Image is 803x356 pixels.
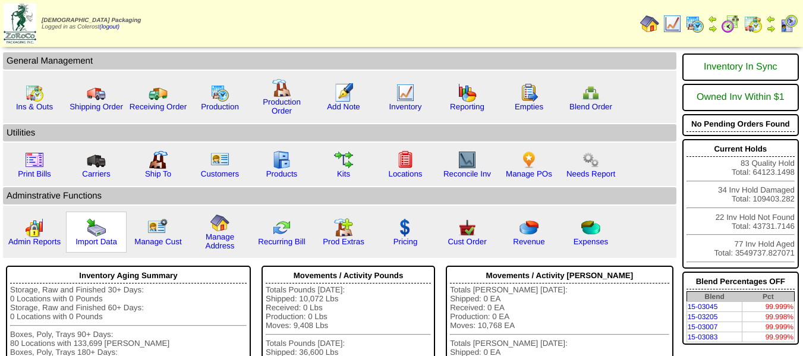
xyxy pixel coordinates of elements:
[640,14,659,33] img: home.gif
[569,102,612,111] a: Blend Order
[99,24,119,30] a: (logout)
[272,218,291,237] img: reconcile.gif
[744,14,763,33] img: calendarinout.gif
[742,322,795,332] td: 99.999%
[450,102,484,111] a: Reporting
[566,169,615,178] a: Needs Report
[334,83,353,102] img: orders.gif
[515,102,543,111] a: Empties
[450,268,669,283] div: Movements / Activity [PERSON_NAME]
[3,187,676,204] td: Adminstrative Functions
[337,169,350,178] a: Kits
[779,14,798,33] img: calendarcustomer.gif
[708,24,717,33] img: arrowright.gif
[393,237,418,246] a: Pricing
[742,312,795,322] td: 99.998%
[663,14,682,33] img: line_graph.gif
[334,218,353,237] img: prodextras.gif
[687,141,795,157] div: Current Holds
[149,83,168,102] img: truck2.gif
[201,169,239,178] a: Customers
[3,52,676,70] td: General Management
[519,218,539,237] img: pie_chart.png
[75,237,117,246] a: Import Data
[688,333,718,341] a: 15-03083
[687,292,742,302] th: Blend
[206,232,235,250] a: Manage Address
[721,14,740,33] img: calendarblend.gif
[18,169,51,178] a: Print Bills
[688,313,718,321] a: 15-03205
[688,323,718,331] a: 15-03007
[272,150,291,169] img: cabinet.gif
[742,292,795,302] th: Pct
[258,237,305,246] a: Recurring Bill
[272,78,291,97] img: factory.gif
[210,213,229,232] img: home.gif
[87,83,106,102] img: truck.gif
[458,83,477,102] img: graph.gif
[708,14,717,24] img: arrowleft.gif
[334,150,353,169] img: workflow.gif
[87,218,106,237] img: import.gif
[327,102,360,111] a: Add Note
[688,303,718,311] a: 15-03045
[8,237,61,246] a: Admin Reports
[16,102,53,111] a: Ins & Outs
[687,274,795,289] div: Blend Percentages OFF
[519,150,539,169] img: po.png
[443,169,491,178] a: Reconcile Inv
[42,17,141,30] span: Logged in as Colerost
[389,102,422,111] a: Inventory
[766,14,776,24] img: arrowleft.gif
[201,102,239,111] a: Production
[25,83,44,102] img: calendarinout.gif
[323,237,364,246] a: Prod Extras
[687,116,795,132] div: No Pending Orders Found
[742,302,795,312] td: 99.999%
[210,150,229,169] img: customers.gif
[266,169,298,178] a: Products
[574,237,609,246] a: Expenses
[687,56,795,78] div: Inventory In Sync
[513,237,544,246] a: Revenue
[581,83,600,102] img: network.png
[581,218,600,237] img: pie_chart2.png
[766,24,776,33] img: arrowright.gif
[25,218,44,237] img: graph2.png
[685,14,704,33] img: calendarprod.gif
[70,102,123,111] a: Shipping Order
[3,124,676,141] td: Utilities
[145,169,171,178] a: Ship To
[42,17,141,24] span: [DEMOGRAPHIC_DATA] Packaging
[266,268,431,283] div: Movements / Activity Pounds
[10,268,247,283] div: Inventory Aging Summary
[149,150,168,169] img: factory2.gif
[519,83,539,102] img: workorder.gif
[396,150,415,169] img: locations.gif
[210,83,229,102] img: calendarprod.gif
[25,150,44,169] img: invoice2.gif
[130,102,187,111] a: Receiving Order
[396,83,415,102] img: line_graph.gif
[4,4,36,43] img: zoroco-logo-small.webp
[506,169,552,178] a: Manage POs
[147,218,169,237] img: managecust.png
[388,169,422,178] a: Locations
[742,332,795,342] td: 99.999%
[82,169,110,178] a: Carriers
[134,237,181,246] a: Manage Cust
[87,150,106,169] img: truck3.gif
[458,150,477,169] img: line_graph2.gif
[263,97,301,115] a: Production Order
[448,237,486,246] a: Cust Order
[687,86,795,109] div: Owned Inv Within $1
[682,139,799,269] div: 83 Quality Hold Total: 64123.1498 34 Inv Hold Damaged Total: 109403.282 22 Inv Hold Not Found Tot...
[581,150,600,169] img: workflow.png
[396,218,415,237] img: dollar.gif
[458,218,477,237] img: cust_order.png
